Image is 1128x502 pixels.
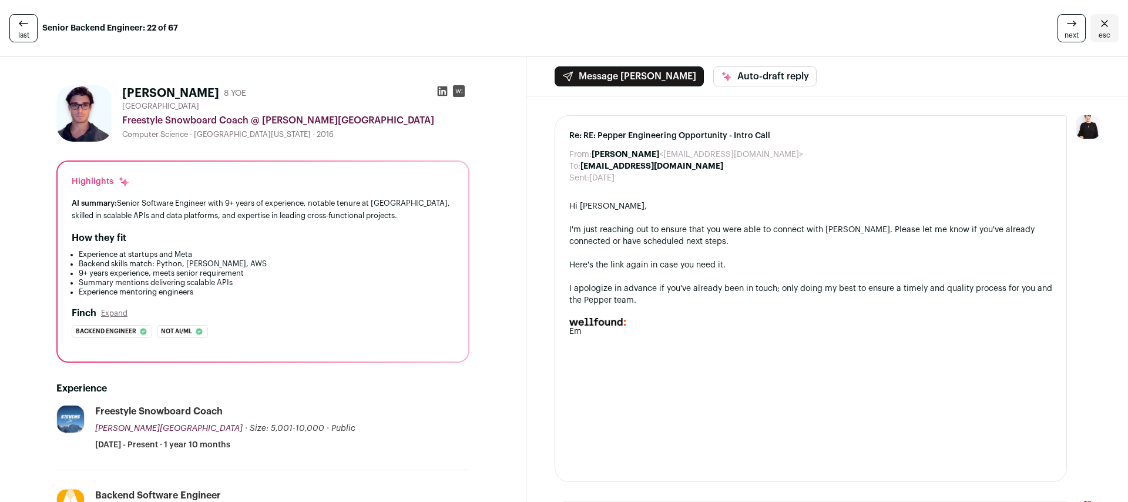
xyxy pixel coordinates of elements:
[713,66,817,86] button: Auto-draft reply
[122,102,199,111] span: [GEOGRAPHIC_DATA]
[589,172,615,184] dd: [DATE]
[331,424,355,433] span: Public
[72,176,130,188] div: Highlights
[569,318,626,326] img: AD_4nXd8mXtZXxLy6BW5oWOQUNxoLssU3evVOmElcTYOe9Q6vZR7bHgrarcpre-H0wWTlvQlXrfX4cJrmfo1PaFpYlo0O_KYH...
[161,326,192,337] span: Not ai/ml
[1076,115,1100,139] img: 9240684-medium_jpg
[224,88,246,99] div: 8 YOE
[569,149,592,160] dt: From:
[569,224,1052,247] div: I'm just reaching out to ensure that you were able to connect with [PERSON_NAME]. Please let me k...
[592,150,659,159] b: [PERSON_NAME]
[79,269,454,278] li: 9+ years experience, meets senior requirement
[122,113,469,128] div: Freestyle Snowboard Coach @ [PERSON_NAME][GEOGRAPHIC_DATA]
[95,405,223,418] div: Freestyle Snowboard Coach
[72,231,126,245] h2: How they fit
[122,130,469,139] div: Computer Science - [GEOGRAPHIC_DATA][US_STATE] - 2016
[592,149,803,160] dd: <[EMAIL_ADDRESS][DOMAIN_NAME]>
[56,381,469,396] h2: Experience
[555,66,704,86] button: Message [PERSON_NAME]
[79,278,454,287] li: Summary mentions delivering scalable APIs
[569,261,726,269] a: Here's the link again in case you need it.
[72,199,117,207] span: AI summary:
[79,259,454,269] li: Backend skills match: Python, [PERSON_NAME], AWS
[569,130,1052,142] span: Re: RE: Pepper Engineering Opportunity - Intro Call
[72,306,96,320] h2: Finch
[95,439,230,451] span: [DATE] - Present · 1 year 10 months
[569,283,1052,306] div: I apologize in advance if you've already been in touch; only doing my best to ensure a timely and...
[569,172,589,184] dt: Sent:
[569,326,1052,337] div: Em
[72,197,454,222] div: Senior Software Engineer with 9+ years of experience, notable tenure at [GEOGRAPHIC_DATA], skille...
[245,424,324,433] span: · Size: 5,001-10,000
[18,31,29,40] span: last
[9,14,38,42] a: last
[79,250,454,259] li: Experience at startups and Meta
[1099,31,1110,40] span: esc
[95,424,243,433] span: [PERSON_NAME][GEOGRAPHIC_DATA]
[79,287,454,297] li: Experience mentoring engineers
[42,22,178,34] strong: Senior Backend Engineer: 22 of 67
[95,489,221,502] div: Backend Software Engineer
[580,162,723,170] b: [EMAIL_ADDRESS][DOMAIN_NAME]
[327,423,329,434] span: ·
[101,309,127,318] button: Expand
[1057,14,1086,42] a: next
[56,85,113,142] img: 28f4c8e0ac210dced95e4dfc69bed5c53b39fbd91029dc331a4e59c8275175a3
[57,406,84,433] img: 2b5252d50b2ce7a2dbe29504dd4a71a76b34298701daa78a58baac693309bc49.jpg
[122,85,219,102] h1: [PERSON_NAME]
[569,200,1052,212] div: Hi [PERSON_NAME],
[76,326,136,337] span: Backend engineer
[1065,31,1079,40] span: next
[1090,14,1119,42] a: Close
[569,160,580,172] dt: To:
